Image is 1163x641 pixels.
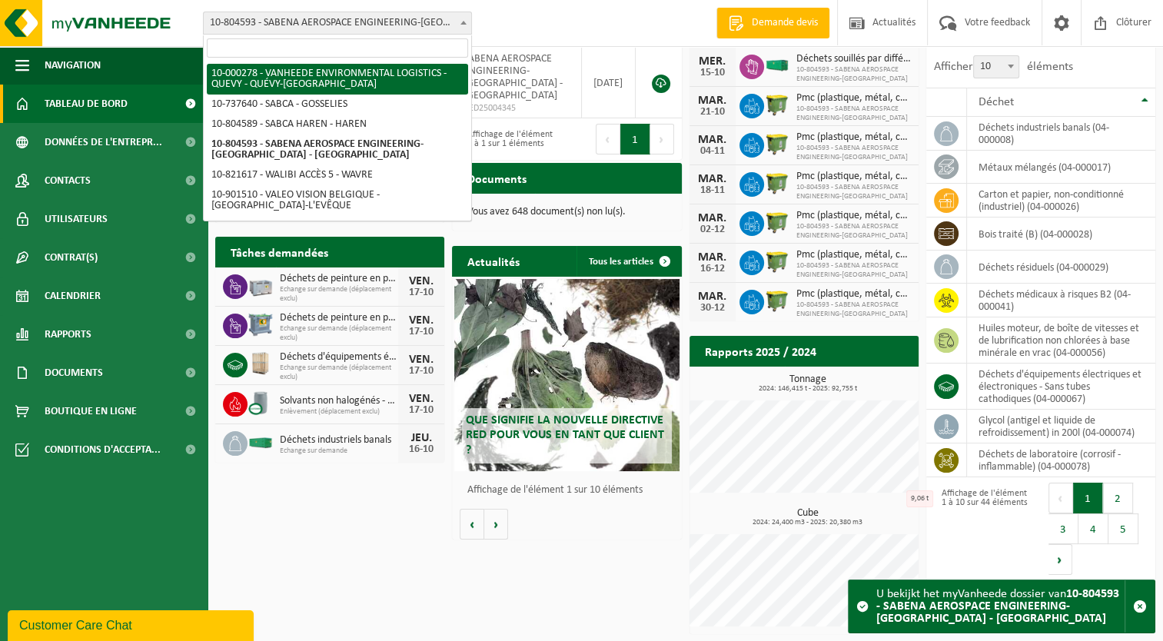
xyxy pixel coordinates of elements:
[484,509,508,540] button: Volgende
[697,68,728,78] div: 15-10
[45,392,137,430] span: Boutique en ligne
[406,327,437,337] div: 17-10
[697,212,728,224] div: MAR.
[764,58,790,72] img: HK-RS-30-GN-00
[1103,483,1133,513] button: 2
[697,291,728,303] div: MAR.
[466,414,664,456] span: Que signifie la nouvelle directive RED pour vous en tant que client ?
[280,407,398,417] span: Enlèvement (déplacement exclu)
[8,607,257,641] iframe: chat widget
[280,351,398,364] span: Déchets d'équipements électriques et électroniques - sans tubes cathodiques
[207,185,468,216] li: 10-901510 - VALEO VISION BELGIQUE - [GEOGRAPHIC_DATA]-L'EVÊQUE
[796,65,911,84] span: 10-804593 - SABENA AEROSPACE ENGINEERING-[GEOGRAPHIC_DATA]
[280,364,398,382] span: Echange sur demande (déplacement exclu)
[697,303,728,314] div: 30-12
[967,284,1155,317] td: déchets médicaux à risques B2 (04-000041)
[967,317,1155,364] td: huiles moteur, de boîte de vitesses et de lubrification non chlorées à base minérale en vrac (04-...
[974,56,1018,78] span: 10
[452,246,535,276] h2: Actualités
[248,390,274,416] img: LP-LD-00200-CU
[697,251,728,264] div: MAR.
[467,485,673,496] p: Affichage de l'élément 1 sur 10 éléments
[45,315,91,354] span: Rapports
[796,92,911,105] span: Pmc (plastique, métal, carton boisson) (industriel)
[203,12,472,35] span: 10-804593 - SABENA AEROSPACE ENGINEERING-CHARLEROI - GOSSELIES
[967,117,1155,151] td: déchets industriels banals (04-000008)
[1048,544,1072,575] button: Next
[697,519,919,526] span: 2024: 24,400 m3 - 2025: 20,380 m3
[45,430,161,469] span: Conditions d'accepta...
[697,224,728,235] div: 02-12
[248,311,274,337] img: PB-AP-0800-MET-02-01
[207,115,468,135] li: 10-804589 - SABCA HAREN - HAREN
[979,96,1014,108] span: Déchet
[906,490,933,507] div: 9,06 t
[689,336,832,366] h2: Rapports 2025 / 2024
[748,15,822,31] span: Demande devis
[796,301,911,319] span: 10-804593 - SABENA AEROSPACE ENGINEERING-[GEOGRAPHIC_DATA]
[467,207,666,218] p: Vous avez 648 document(s) non lu(s).
[45,354,103,392] span: Documents
[967,184,1155,218] td: carton et papier, non-conditionné (industriel) (04-000026)
[785,366,917,397] a: Consulter les rapports
[406,432,437,444] div: JEU.
[934,61,1073,73] label: Afficher éléments
[697,385,919,393] span: 2024: 146,415 t - 2025: 92,755 t
[406,366,437,377] div: 17-10
[697,508,919,526] h3: Cube
[596,124,620,154] button: Previous
[697,55,728,68] div: MER.
[796,144,911,162] span: 10-804593 - SABENA AEROSPACE ENGINEERING-[GEOGRAPHIC_DATA]
[796,261,911,280] span: 10-804593 - SABENA AEROSPACE ENGINEERING-[GEOGRAPHIC_DATA]
[967,443,1155,477] td: déchets de laboratoire (corrosif - inflammable) (04-000078)
[967,218,1155,251] td: bois traité (B) (04-000028)
[967,151,1155,184] td: métaux mélangés (04-000017)
[697,264,728,274] div: 16-12
[207,165,468,185] li: 10-821617 - WALIBI ACCÈS 5 - WAVRE
[876,588,1119,625] strong: 10-804593 - SABENA AEROSPACE ENGINEERING-[GEOGRAPHIC_DATA] - [GEOGRAPHIC_DATA]
[577,246,680,277] a: Tous les articles
[796,288,911,301] span: Pmc (plastique, métal, carton boisson) (industriel)
[280,285,398,304] span: Echange sur demande (déplacement exclu)
[280,324,398,343] span: Echange sur demande (déplacement exclu)
[796,210,911,222] span: Pmc (plastique, métal, carton boisson) (industriel)
[406,275,437,287] div: VEN.
[697,107,728,118] div: 21-10
[764,209,790,235] img: WB-1100-HPE-GN-50
[45,238,98,277] span: Contrat(s)
[464,102,570,115] span: RED25004345
[406,314,437,327] div: VEN.
[215,237,344,267] h2: Tâches demandées
[796,171,911,183] span: Pmc (plastique, métal, carton boisson) (industriel)
[207,135,468,165] li: 10-804593 - SABENA AEROSPACE ENGINEERING-[GEOGRAPHIC_DATA] - [GEOGRAPHIC_DATA]
[207,216,468,236] li: 10-983590 - VALEO VISION - REMITRANS - GHISLENGHIEN
[973,55,1019,78] span: 10
[248,272,274,298] img: PB-LB-0680-HPE-GY-01
[45,46,101,85] span: Navigation
[45,85,128,123] span: Tableau de bord
[45,200,108,238] span: Utilisateurs
[796,53,911,65] span: Déchets souillés par différents déchets dangereux
[207,64,468,95] li: 10-000278 - VANHEEDE ENVIRONMENTAL LOGISTICS - QUEVY - QUÉVY-[GEOGRAPHIC_DATA]
[45,161,91,200] span: Contacts
[1048,513,1078,544] button: 3
[207,95,468,115] li: 10-737640 - SABCA - GOSSELIES
[406,444,437,455] div: 16-10
[697,173,728,185] div: MAR.
[1108,513,1138,544] button: 5
[460,122,559,156] div: Affichage de l'élément 1 à 1 sur 1 éléments
[280,434,398,447] span: Déchets industriels banals
[764,248,790,274] img: WB-1100-HPE-GN-50
[650,124,674,154] button: Next
[582,48,636,118] td: [DATE]
[967,364,1155,410] td: déchets d'équipements électriques et électroniques - Sans tubes cathodiques (04-000067)
[248,435,274,449] img: HK-XC-30-GN-00
[1073,483,1103,513] button: 1
[796,183,911,201] span: 10-804593 - SABENA AEROSPACE ENGINEERING-[GEOGRAPHIC_DATA]
[697,185,728,196] div: 18-11
[764,91,790,118] img: WB-1100-HPE-GN-50
[280,273,398,285] span: Déchets de peinture en petits emballages
[204,12,471,34] span: 10-804593 - SABENA AEROSPACE ENGINEERING-CHARLEROI - GOSSELIES
[716,8,829,38] a: Demande devis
